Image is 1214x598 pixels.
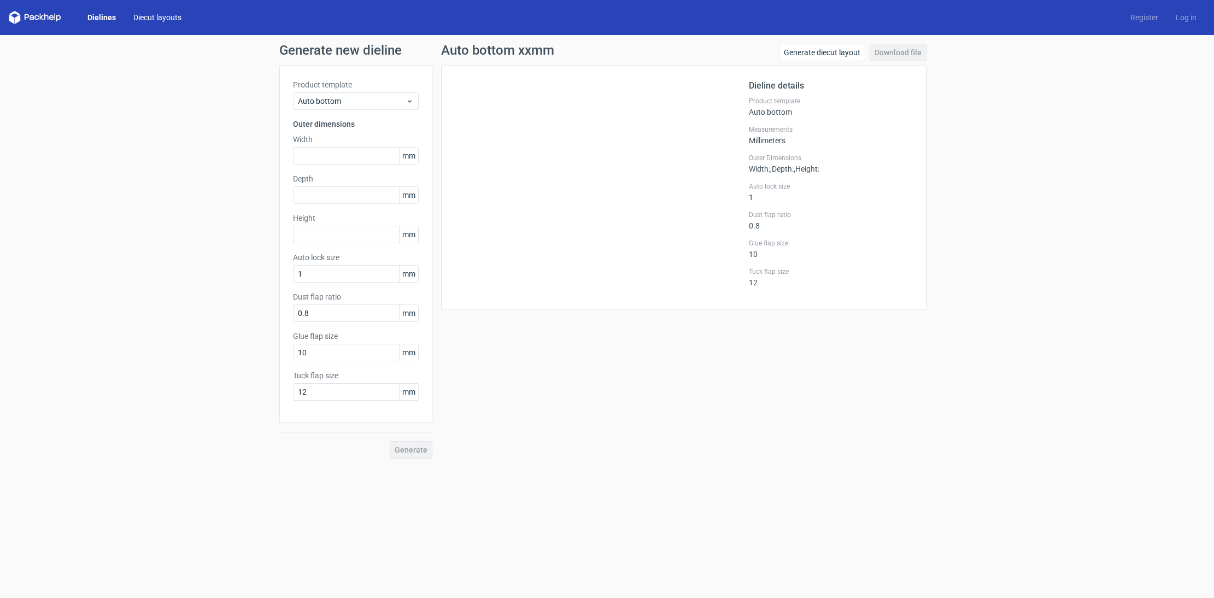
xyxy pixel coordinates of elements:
label: Measurements [749,125,913,134]
label: Auto lock size [293,252,419,263]
a: Diecut layouts [125,12,190,23]
h1: Auto bottom xxmm [441,44,554,57]
label: Product template [749,97,913,105]
span: mm [399,187,418,203]
span: mm [399,266,418,282]
h2: Dieline details [749,79,913,92]
span: mm [399,305,418,321]
div: 12 [749,267,913,287]
span: mm [399,384,418,400]
label: Auto lock size [749,182,913,191]
div: Auto bottom [749,97,913,116]
label: Dust flap ratio [749,210,913,219]
h1: Generate new dieline [279,44,935,57]
a: Generate diecut layout [779,44,865,61]
label: Height [293,213,419,224]
span: , Depth : [770,165,794,173]
label: Glue flap size [293,331,419,342]
label: Dust flap ratio [293,291,419,302]
a: Register [1122,12,1167,23]
div: 1 [749,182,913,202]
label: Glue flap size [749,239,913,248]
h3: Outer dimensions [293,119,419,130]
span: mm [399,344,418,361]
span: Auto bottom [298,96,406,107]
a: Log in [1167,12,1205,23]
div: 0.8 [749,210,913,230]
label: Width [293,134,419,145]
span: mm [399,226,418,243]
span: mm [399,148,418,164]
a: Dielines [79,12,125,23]
label: Tuck flap size [293,370,419,381]
div: 10 [749,239,913,259]
label: Product template [293,79,419,90]
label: Tuck flap size [749,267,913,276]
span: , Height : [794,165,819,173]
span: Width : [749,165,770,173]
label: Outer Dimensions [749,154,913,162]
div: Millimeters [749,125,913,145]
label: Depth [293,173,419,184]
